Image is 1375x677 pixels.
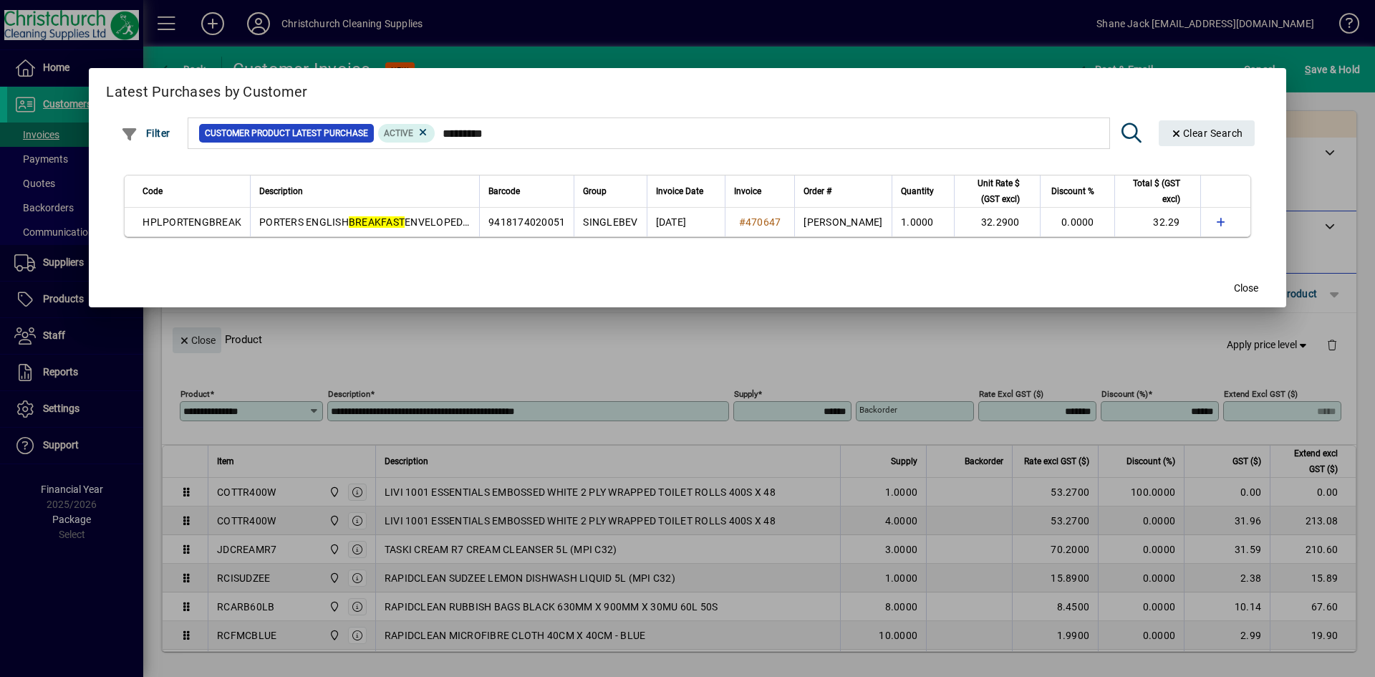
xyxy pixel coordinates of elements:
td: 32.29 [1114,208,1200,236]
span: Description [259,183,303,199]
span: Group [583,183,607,199]
button: Filter [117,120,174,146]
td: 0.0000 [1040,208,1114,236]
div: Total $ (GST excl) [1124,176,1193,207]
span: # [739,216,746,228]
div: Invoice [734,183,786,199]
div: Discount % [1049,183,1107,199]
div: Invoice Date [656,183,716,199]
mat-chip: Product Activation Status: Active [378,124,435,143]
span: Customer Product Latest Purchase [205,126,368,140]
span: Filter [121,128,170,139]
button: Close [1223,276,1269,302]
span: Order # [804,183,831,199]
span: Discount % [1051,183,1094,199]
a: #470647 [734,214,786,230]
span: 470647 [746,216,781,228]
td: [DATE] [647,208,725,236]
span: Quantity [901,183,934,199]
div: Unit Rate $ (GST excl) [963,176,1033,207]
div: Quantity [901,183,947,199]
div: Barcode [488,183,565,199]
span: Clear Search [1170,128,1243,139]
span: HPLPORTENGBREAK [143,216,241,228]
span: PORTERS ENGLISH ENVELOPED TEA BAGS 200S - HPTEB [259,216,579,228]
span: Unit Rate $ (GST excl) [963,176,1020,207]
h2: Latest Purchases by Customer [89,68,1285,110]
span: Invoice [734,183,761,199]
span: Code [143,183,163,199]
span: SINGLEBEV [583,216,637,228]
span: Barcode [488,183,520,199]
td: 1.0000 [892,208,954,236]
div: Description [259,183,471,199]
span: Total $ (GST excl) [1124,176,1180,207]
span: Invoice Date [656,183,703,199]
div: Group [583,183,637,199]
div: Code [143,183,241,199]
td: 32.2900 [954,208,1040,236]
div: Order # [804,183,882,199]
span: Close [1234,281,1258,296]
button: Clear [1159,120,1255,146]
em: BREAKFAST [349,216,405,228]
span: Active [384,128,413,138]
span: 9418174020051 [488,216,565,228]
td: [PERSON_NAME] [794,208,891,236]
